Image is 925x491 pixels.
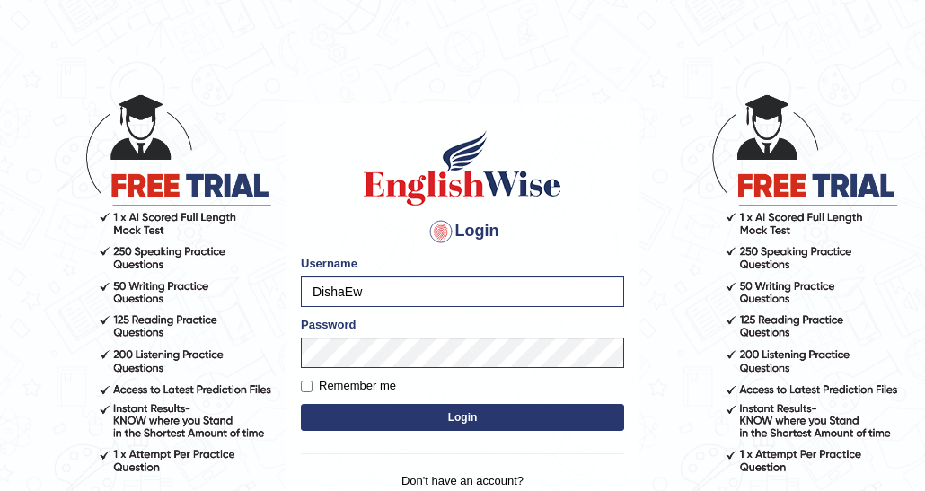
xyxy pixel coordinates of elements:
[301,381,313,392] input: Remember me
[301,255,357,272] label: Username
[301,377,396,395] label: Remember me
[360,127,565,208] img: Logo of English Wise sign in for intelligent practice with AI
[301,404,624,431] button: Login
[301,316,356,333] label: Password
[301,217,624,246] h4: Login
